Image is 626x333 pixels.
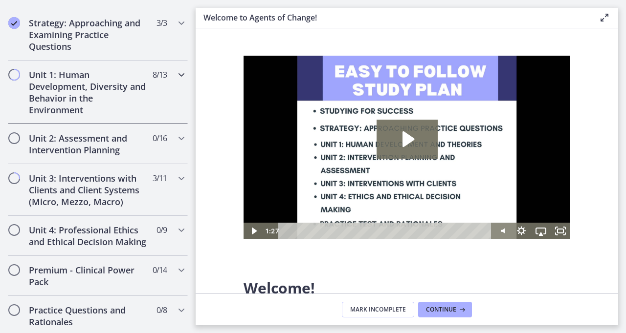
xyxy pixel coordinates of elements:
[29,17,148,52] h2: Strategy: Approaching and Examining Practice Questions
[153,264,167,276] span: 0 / 14
[42,167,244,184] div: Playbar
[342,302,414,317] button: Mark Incomplete
[133,64,194,103] button: Play Video: c1o6hcmjueu5qasqsu00.mp4
[426,306,456,313] span: Continue
[153,172,167,184] span: 3 / 11
[244,278,315,298] span: Welcome!
[350,306,406,313] span: Mark Incomplete
[29,69,148,116] h2: Unit 1: Human Development, Diversity and Behavior in the Environment
[156,304,167,316] span: 0 / 8
[268,167,288,184] button: Show settings menu
[156,224,167,236] span: 0 / 9
[153,132,167,144] span: 0 / 16
[203,12,583,23] h3: Welcome to Agents of Change!
[8,17,20,29] i: Completed
[156,17,167,29] span: 3 / 3
[29,304,148,328] h2: Practice Questions and Rationales
[307,167,327,184] button: Fullscreen
[248,167,268,184] button: Mute
[153,69,167,81] span: 8 / 13
[418,302,472,317] button: Continue
[29,224,148,248] h2: Unit 4: Professional Ethics and Ethical Decision Making
[29,172,148,208] h2: Unit 3: Interventions with Clients and Client Systems (Micro, Mezzo, Macro)
[288,167,307,184] button: Airplay
[29,264,148,288] h2: Premium - Clinical Power Pack
[29,132,148,156] h2: Unit 2: Assessment and Intervention Planning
